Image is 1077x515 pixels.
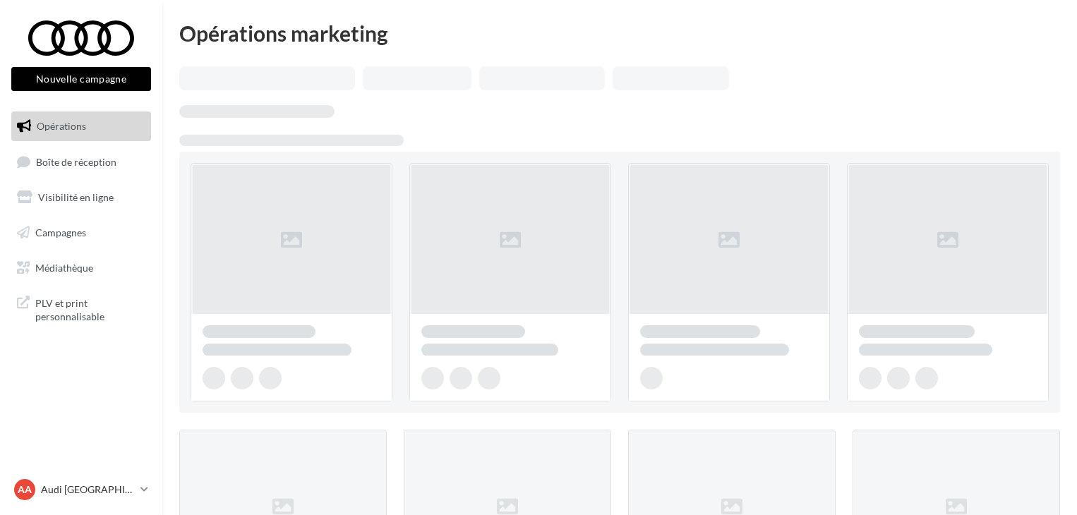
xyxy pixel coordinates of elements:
a: PLV et print personnalisable [8,288,154,329]
a: Médiathèque [8,253,154,283]
span: Médiathèque [35,261,93,273]
p: Audi [GEOGRAPHIC_DATA] [41,483,135,497]
span: Visibilité en ligne [38,191,114,203]
a: Opérations [8,111,154,141]
span: Campagnes [35,226,86,238]
a: Campagnes [8,218,154,248]
button: Nouvelle campagne [11,67,151,91]
span: PLV et print personnalisable [35,293,145,324]
span: Boîte de réception [36,155,116,167]
a: AA Audi [GEOGRAPHIC_DATA] [11,476,151,503]
span: Opérations [37,120,86,132]
div: Opérations marketing [179,23,1060,44]
a: Boîte de réception [8,147,154,177]
a: Visibilité en ligne [8,183,154,212]
span: AA [18,483,32,497]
